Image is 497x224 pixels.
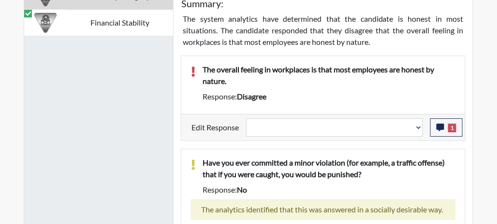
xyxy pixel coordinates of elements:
button: 1 [430,118,463,137]
p: The overall feeling in workplaces is that most employees are honest by nature. [203,64,455,87]
span: no [237,185,247,194]
div: Update the test taker's response, the change might impact the score [239,118,430,137]
p: Have you ever committed a minor violation (for example, a traffic offense) that if you were caugh... [203,157,455,180]
td: Financial Stability [67,10,173,36]
div: Response: [195,91,463,102]
span: disagree [237,92,266,101]
label: Edit Response [191,118,239,137]
img: CATEGORY%20ICON-08.97d95025.png [34,12,57,34]
span: 1 [448,124,456,132]
div: Response: [195,184,463,196]
div: The analytics identified that this was answered in a socially desirable way. [191,199,455,220]
p: The system analytics have determined that the candidate is honest in most situations. The candida... [183,13,464,48]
